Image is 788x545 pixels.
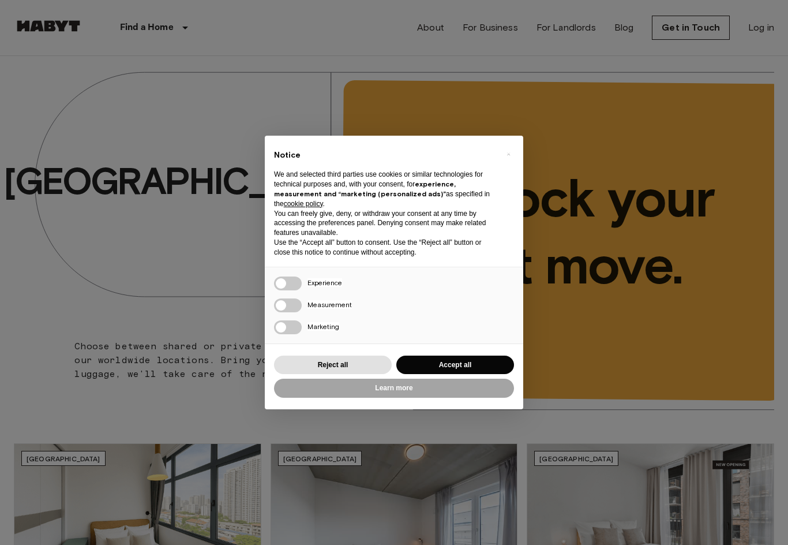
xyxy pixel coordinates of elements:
button: Learn more [274,379,514,398]
p: You can freely give, deny, or withdraw your consent at any time by accessing the preferences pane... [274,209,496,238]
button: Accept all [396,356,514,375]
span: × [506,147,511,161]
button: Close this notice [499,145,517,163]
a: cookie policy [284,200,323,208]
button: Reject all [274,356,392,375]
span: Experience [307,278,342,287]
h2: Notice [274,150,496,161]
span: Measurement [307,300,352,309]
span: Marketing [307,322,339,331]
p: We and selected third parties use cookies or similar technologies for technical purposes and, wit... [274,170,496,208]
p: Use the “Accept all” button to consent. Use the “Reject all” button or close this notice to conti... [274,238,496,257]
strong: experience, measurement and “marketing (personalized ads)” [274,180,456,198]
